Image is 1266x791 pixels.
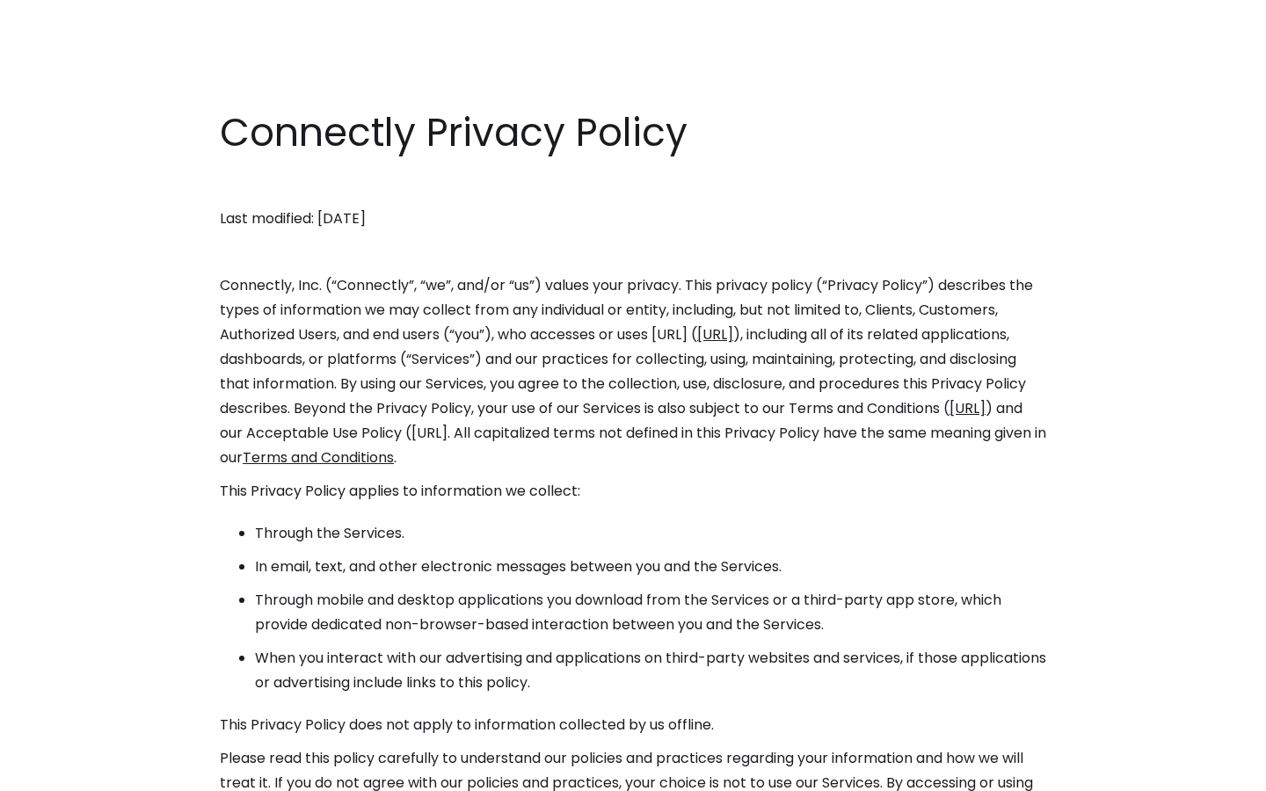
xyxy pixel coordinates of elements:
[697,324,733,345] a: [URL]
[949,398,986,418] a: [URL]
[220,713,1046,737] p: This Privacy Policy does not apply to information collected by us offline.
[220,173,1046,198] p: ‍
[220,479,1046,504] p: This Privacy Policy applies to information we collect:
[255,521,1046,546] li: Through the Services.
[35,760,105,785] ul: Language list
[255,588,1046,637] li: Through mobile and desktop applications you download from the Services or a third-party app store...
[243,447,394,468] a: Terms and Conditions
[220,273,1046,470] p: Connectly, Inc. (“Connectly”, “we”, and/or “us”) values your privacy. This privacy policy (“Priva...
[255,555,1046,579] li: In email, text, and other electronic messages between you and the Services.
[220,105,1046,160] h1: Connectly Privacy Policy
[255,646,1046,695] li: When you interact with our advertising and applications on third-party websites and services, if ...
[220,207,1046,231] p: Last modified: [DATE]
[18,758,105,785] aside: Language selected: English
[220,240,1046,265] p: ‍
